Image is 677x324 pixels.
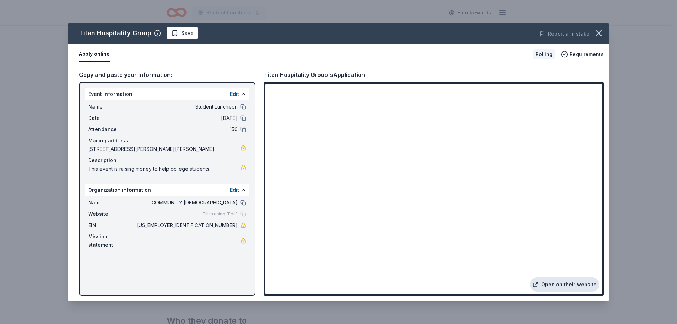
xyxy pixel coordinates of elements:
div: Titan Hospitality Group's Application [264,70,365,79]
span: Save [181,29,194,37]
span: [US_EMPLOYER_IDENTIFICATION_NUMBER] [135,221,238,230]
button: Report a mistake [539,30,590,38]
span: Mission statement [88,232,135,249]
button: Edit [230,90,239,98]
span: 150 [135,125,238,134]
div: Event information [85,88,249,100]
button: Apply online [79,47,110,62]
span: This event is raising money to help college students. [88,165,240,173]
div: Description [88,156,246,165]
span: Fill in using "Edit" [203,211,238,217]
span: [DATE] [135,114,238,122]
a: Open on their website [530,277,599,292]
span: Student Luncheon [135,103,238,111]
span: Website [88,210,135,218]
span: EIN [88,221,135,230]
span: Requirements [569,50,604,59]
span: Name [88,103,135,111]
span: Name [88,198,135,207]
span: Date [88,114,135,122]
div: Mailing address [88,136,246,145]
div: Rolling [533,49,555,59]
div: Organization information [85,184,249,196]
div: Copy and paste your information: [79,70,255,79]
div: Titan Hospitality Group [79,27,151,39]
span: COMMUNITY [DEMOGRAPHIC_DATA] [135,198,238,207]
span: Attendance [88,125,135,134]
button: Requirements [561,50,604,59]
span: [STREET_ADDRESS][PERSON_NAME][PERSON_NAME] [88,145,240,153]
button: Save [167,27,198,39]
button: Edit [230,186,239,194]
